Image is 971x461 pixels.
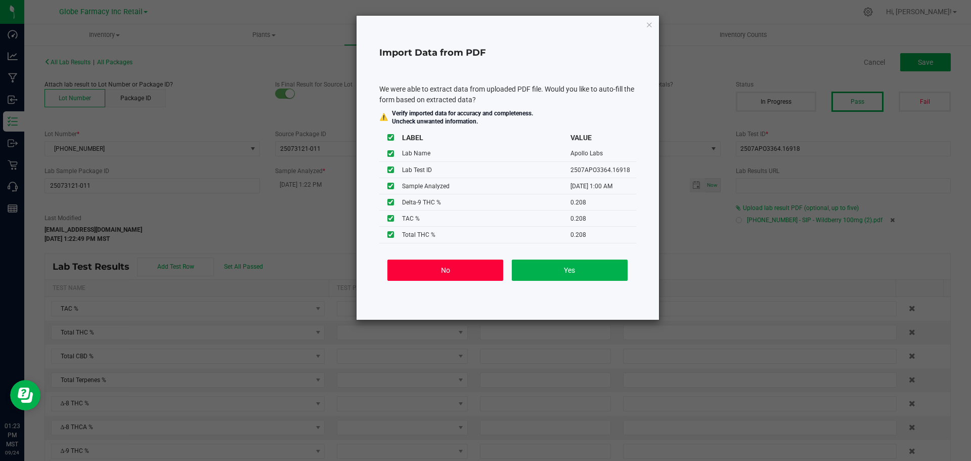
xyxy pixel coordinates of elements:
[570,194,636,211] td: 0.208
[402,199,441,206] span: Delta-9 THC %
[387,199,394,205] input: undefined
[570,146,636,162] td: Apollo Labs
[387,166,394,173] input: undefined
[379,84,636,105] div: We were able to extract data from uploaded PDF file. Would you like to auto-fill the form based o...
[570,130,636,146] th: VALUE
[387,150,394,157] input: undefined
[387,215,394,222] input: undefined
[570,162,636,178] td: 2507APO3364.16918
[10,380,40,410] iframe: Resource center
[402,215,420,222] span: TAC %
[402,231,435,238] span: Total THC %
[402,162,570,178] td: Lab Test ID
[570,178,636,194] td: [DATE] 1:00 AM
[392,109,533,125] p: Verify imported data for accuracy and completeness. Uncheck unwanted information.
[379,112,388,122] div: ⚠️
[402,130,570,146] th: LABEL
[402,146,570,162] td: Lab Name
[570,227,636,243] td: 0.208
[387,183,394,189] input: undefined
[387,260,503,281] button: No
[387,231,394,238] input: undefined
[512,260,628,281] button: Yes
[570,211,636,227] td: 0.208
[402,178,570,194] td: Sample Analyzed
[646,18,653,30] button: Close
[379,47,636,60] h4: Import Data from PDF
